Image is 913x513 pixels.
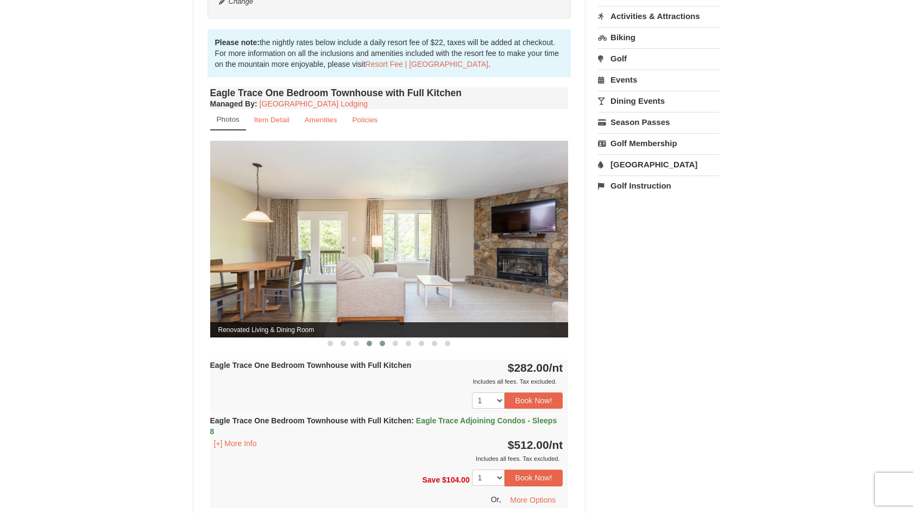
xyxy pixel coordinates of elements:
[411,416,414,425] span: :
[598,70,719,90] a: Events
[503,492,563,508] button: More Options
[217,115,240,123] small: Photos
[508,439,549,451] span: $512.00
[215,38,260,47] strong: Please note:
[210,453,563,464] div: Includes all fees. Tax excluded.
[505,470,563,486] button: Book Now!
[491,495,501,503] span: Or,
[442,476,470,484] span: $104.00
[598,91,719,111] a: Dining Events
[598,154,719,174] a: [GEOGRAPHIC_DATA]
[345,109,385,130] a: Policies
[210,416,557,436] strong: Eagle Trace One Bedroom Townhouse with Full Kitchen
[210,437,261,449] button: [+] More Info
[247,109,297,130] a: Item Detail
[298,109,344,130] a: Amenities
[508,361,563,374] strong: $282.00
[549,361,563,374] span: /nt
[598,133,719,153] a: Golf Membership
[598,27,719,47] a: Biking
[210,376,563,387] div: Includes all fees. Tax excluded.
[366,60,488,68] a: Resort Fee | [GEOGRAPHIC_DATA]
[260,99,368,108] a: [GEOGRAPHIC_DATA] Lodging
[210,99,257,108] strong: :
[549,439,563,451] span: /nt
[598,6,719,26] a: Activities & Attractions
[598,48,719,68] a: Golf
[598,112,719,132] a: Season Passes
[210,361,412,370] strong: Eagle Trace One Bedroom Townhouse with Full Kitchen
[207,29,571,77] div: the nightly rates below include a daily resort fee of $22, taxes will be added at checkout. For m...
[210,141,569,337] img: Renovated Living & Dining Room
[505,392,563,409] button: Book Now!
[305,116,337,124] small: Amenities
[598,176,719,196] a: Golf Instruction
[210,322,569,337] span: Renovated Living & Dining Room
[254,116,289,124] small: Item Detail
[422,476,440,484] span: Save
[210,109,246,130] a: Photos
[352,116,377,124] small: Policies
[210,99,255,108] span: Managed By
[210,87,569,98] h4: Eagle Trace One Bedroom Townhouse with Full Kitchen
